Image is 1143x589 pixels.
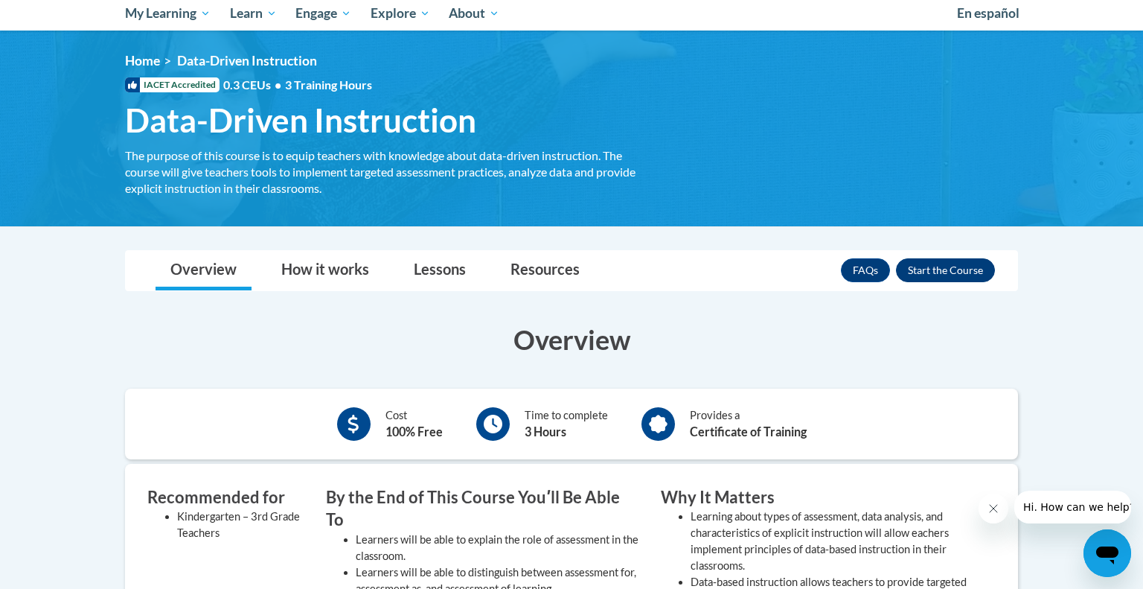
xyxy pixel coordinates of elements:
iframe: Message from company [1014,491,1131,523]
b: 100% Free [385,424,443,439]
span: Explore [371,4,430,22]
div: The purpose of this course is to equip teachers with knowledge about data-driven instruction. The... [125,147,638,197]
a: How it works [266,251,384,290]
a: Lessons [399,251,481,290]
span: About [449,4,499,22]
button: Enroll [896,258,995,282]
li: Learners will be able to explain the role of assessment in the classroom. [356,532,638,564]
h3: Overview [125,321,1018,358]
span: Data-Driven Instruction [177,53,317,69]
h3: Why It Matters [661,486,973,509]
span: My Learning [125,4,211,22]
a: Resources [496,251,595,290]
div: Provides a [690,407,807,441]
span: Engage [295,4,351,22]
a: FAQs [841,258,890,282]
div: Time to complete [525,407,608,441]
b: Certificate of Training [690,424,807,439]
span: • [275,77,281,92]
li: Learning about types of assessment, data analysis, and characteristics of explicit instruction wi... [691,509,973,574]
iframe: Close message [979,494,1008,523]
span: 0.3 CEUs [223,77,372,93]
h3: Recommended for [147,486,304,509]
a: Home [125,53,160,69]
span: Learn [230,4,277,22]
span: 3 Training Hours [285,77,372,92]
iframe: Button to launch messaging window [1083,529,1131,577]
li: Kindergarten – 3rd Grade Teachers [177,509,304,541]
b: 3 Hours [525,424,566,439]
span: Hi. How can we help? [9,10,121,22]
span: Data-Driven Instruction [125,101,476,140]
div: Cost [385,407,443,441]
span: IACET Accredited [125,77,220,92]
a: Overview [156,251,252,290]
span: En español [957,5,1019,21]
h3: By the End of This Course Youʹll Be Able To [326,486,638,532]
